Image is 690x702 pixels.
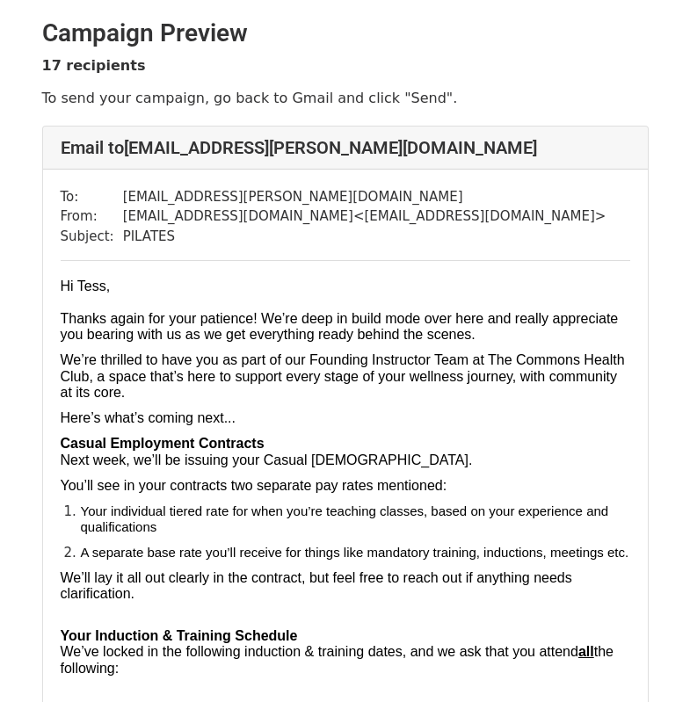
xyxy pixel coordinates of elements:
font: You’ll see in your contracts two separate pay rates mentioned: [61,478,447,493]
span: .. [228,410,236,425]
td: PILATES [123,227,606,247]
font: Here’s what’s coming next. [61,410,236,425]
span: ​, Thanks again for your patience! We’re deep in build mode over here and really appreciate you b... [61,279,619,342]
font: We’re thrilled to have you as part of our Founding Instructor Team at The Commons Health Club, a ... [61,352,625,400]
h4: Email to [EMAIL_ADDRESS][PERSON_NAME][DOMAIN_NAME] [61,137,630,158]
td: [EMAIL_ADDRESS][PERSON_NAME][DOMAIN_NAME] [123,187,606,207]
td: To: [61,187,123,207]
font: Next week, we’ll be issuing your Casual [DEMOGRAPHIC_DATA]. [61,436,473,467]
font: Your individual tiered rate for when you’re teaching classes, based on your experience and qualif... [81,503,609,534]
td: From: [61,206,123,227]
td: Subject: [61,227,123,247]
b: Casual Employment Contracts [61,436,265,451]
u: all [578,644,594,659]
font: We’ll lay it all out clearly in the contract, but feel free to reach out if anything needs clarif... [61,570,572,601]
strong: 17 recipients [42,57,146,74]
p: To send your campaign, go back to Gmail and click "Send". [42,89,649,107]
h2: Campaign Preview [42,18,649,48]
b: Your Induction & Training Schedule [61,628,298,643]
font: Hi Tess [61,279,619,342]
td: [EMAIL_ADDRESS][DOMAIN_NAME] < [EMAIL_ADDRESS][DOMAIN_NAME] > [123,206,606,227]
font: A separate base rate you’ll receive for things like mandatory training, inductions, meetings etc. [81,545,629,560]
font: We’ve locked in the following induction & training dates, and we ask that you attend the following: [61,628,614,676]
